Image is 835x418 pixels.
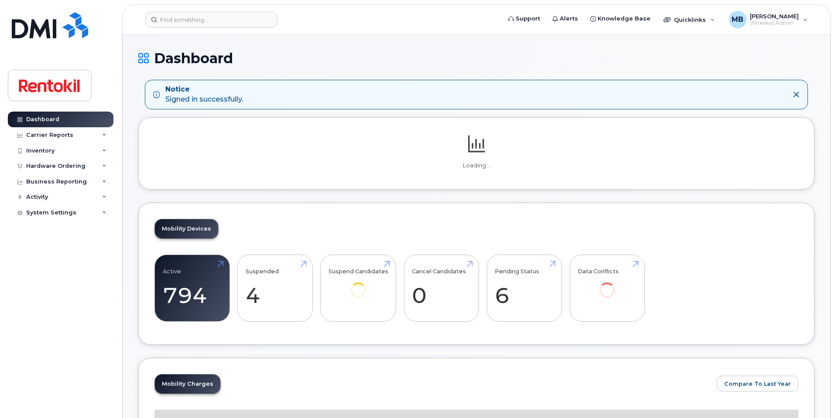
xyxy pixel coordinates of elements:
span: Compare To Last Year [724,380,791,388]
a: Active 794 [163,259,222,317]
div: Signed in successfully. [165,85,243,105]
a: Cancel Candidates 0 [412,259,471,317]
a: Pending Status 6 [495,259,554,317]
a: Mobility Charges [155,374,220,394]
button: Compare To Last Year [717,376,798,391]
p: Loading... [154,162,798,170]
a: Suspended 4 [246,259,305,317]
a: Data Conflicts [578,259,637,309]
a: Suspend Candidates [329,259,388,309]
h1: Dashboard [138,51,814,66]
strong: Notice [165,85,243,95]
a: Mobility Devices [155,219,218,238]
